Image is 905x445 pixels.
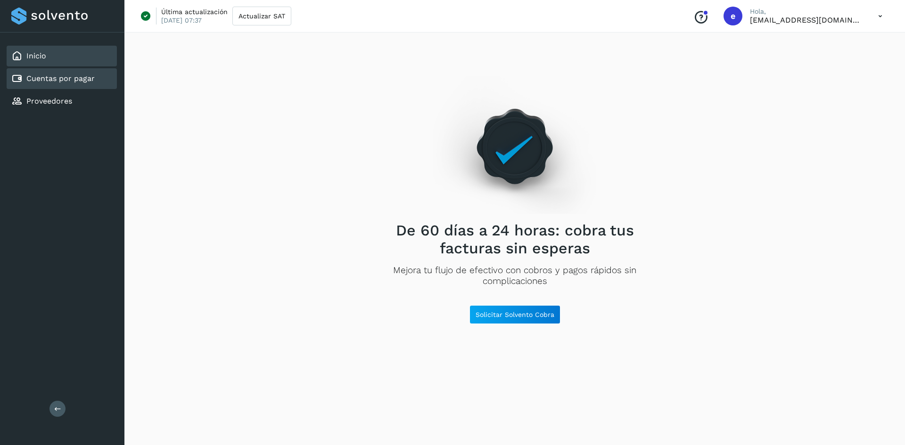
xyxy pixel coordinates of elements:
[26,51,46,60] a: Inicio
[380,221,649,258] h2: De 60 días a 24 horas: cobra tus facturas sin esperas
[476,311,554,318] span: Solicitar Solvento Cobra
[433,76,596,214] img: Empty state image
[380,265,649,287] p: Mejora tu flujo de efectivo con cobros y pagos rápidos sin complicaciones
[750,16,863,24] p: eestrada@grupo-gmx.com
[469,305,560,324] button: Solicitar Solvento Cobra
[7,91,117,112] div: Proveedores
[750,8,863,16] p: Hola,
[7,46,117,66] div: Inicio
[26,97,72,105] a: Proveedores
[232,7,291,25] button: Actualizar SAT
[239,13,285,19] span: Actualizar SAT
[7,68,117,89] div: Cuentas por pagar
[161,8,228,16] p: Última actualización
[161,16,202,24] p: [DATE] 07:37
[26,74,95,83] a: Cuentas por pagar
